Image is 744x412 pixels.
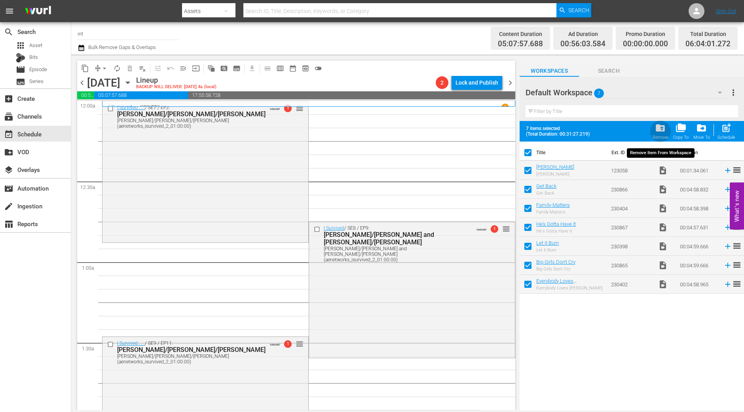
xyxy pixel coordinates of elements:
div: Bits [16,53,25,62]
span: Asset [16,41,25,50]
span: Bulk Remove Gaps & Overlaps [87,44,156,50]
div: Get Back [536,191,556,196]
span: VARIANT [270,104,280,110]
span: Remove Gaps & Overlaps [91,62,111,75]
span: reorder [732,260,742,270]
span: Series [29,77,44,85]
span: reorder [732,241,742,251]
th: Type [653,142,675,164]
th: Duration [675,142,723,164]
div: Schedule [717,135,735,140]
a: I Survived . . . [117,105,145,110]
a: He's Gotta Have It [536,221,576,227]
div: Ad Duration [560,28,605,40]
a: Everybody Loves [PERSON_NAME] [536,278,577,290]
button: Copy To [671,120,691,142]
span: date_range_outlined [289,64,297,72]
span: Move Item To Workspace [691,120,712,142]
span: Select an event to delete [123,62,136,75]
a: Family Matters [536,202,570,208]
span: Episode [16,65,25,74]
span: Video [658,166,668,175]
div: Move To [693,135,710,140]
div: [PERSON_NAME] [536,172,574,177]
span: Download as CSV [243,60,258,76]
span: reorder [732,165,742,175]
span: content_copy [81,64,89,72]
div: Let it Burn [536,248,559,253]
button: more_vert [729,83,738,102]
button: reorder [502,225,510,232]
img: ans4CAIJ8jUAAAAAAAAAAAAAAAAAAAAAAAAgQb4GAAAAAAAAAAAAAAAAAAAAAAAAJMjXAAAAAAAAAAAAAAAAAAAAAAAAgAT5G... [19,2,57,21]
span: Automation [4,184,13,193]
span: Add to Schedule [715,120,738,142]
span: Search [4,27,13,37]
span: Update Metadata from Key Asset [190,62,202,75]
span: auto_awesome_motion_outlined [207,64,215,72]
span: Search [568,3,589,17]
a: I Survived . . . [117,340,145,346]
span: Loop Content [111,62,123,75]
span: 00:00:00.000 [623,40,668,49]
span: post_add [721,123,732,133]
span: reorder [732,279,742,289]
button: Remove [650,120,671,142]
span: toggle_off [314,64,322,72]
td: 230404 [608,199,655,218]
div: [PERSON_NAME]/[PERSON_NAME]/[PERSON_NAME] [117,110,266,118]
td: 00:04:58.832 [677,180,720,199]
span: calendar_view_week_outlined [276,64,284,72]
span: Video [658,185,668,194]
div: Everybody Loves [PERSON_NAME] [536,285,605,291]
div: Big Girls Don't Cry [536,266,575,272]
div: Default Workspace [526,81,729,104]
svg: Add to Schedule [723,223,732,232]
span: Video [658,242,668,251]
div: Total Duration [685,28,731,40]
td: 230398 [608,237,655,256]
span: Week Calendar View [274,62,287,75]
svg: Add to Schedule [723,280,732,289]
td: 00:04:57.631 [677,218,720,237]
span: Search [579,66,638,76]
span: 2 [436,79,448,86]
span: input [192,64,200,72]
span: 00:56:03.584 [560,40,605,49]
p: / [139,104,141,110]
p: SE2 / [141,104,152,110]
span: Video [658,204,668,213]
td: 00:04:58.965 [677,275,720,294]
span: 7 [594,85,604,102]
td: 00:04:59.666 [677,256,720,275]
button: reorder [296,340,304,348]
span: Episode [29,66,47,74]
span: chevron_left [77,78,87,88]
svg: Add to Schedule [723,242,732,251]
button: Search [556,3,591,17]
span: Video [658,261,668,270]
span: Create Series Block [230,62,243,75]
button: Move To [691,120,712,142]
span: 06:04:01.272 [685,40,731,49]
span: Copy Item To Workspace [671,120,691,142]
a: Sign Out [716,8,736,14]
td: 230866 [608,180,655,199]
span: reorder [296,104,304,113]
span: Video [658,223,668,232]
span: more_vert [729,88,738,97]
a: Let it Burn [536,240,559,246]
span: 05:07:57.688 [498,40,543,49]
span: Clear Lineup [136,62,149,75]
span: Series [16,77,25,87]
span: playlist_remove_outlined [139,64,146,72]
span: VARIANT [476,225,487,231]
span: Ingestion [4,202,13,211]
div: / SE8 / EP9: [324,225,473,263]
span: chevron_right [505,78,515,88]
td: 00:04:59.666 [677,237,720,256]
span: VOD [4,147,13,157]
span: preview_outlined [302,64,309,72]
span: 24 hours Lineup View is OFF [312,62,325,75]
td: 230867 [608,218,655,237]
div: [PERSON_NAME]/[PERSON_NAME]/[PERSON_NAME] (aenetworks_isurvived_2_01:00:00) [117,118,266,129]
